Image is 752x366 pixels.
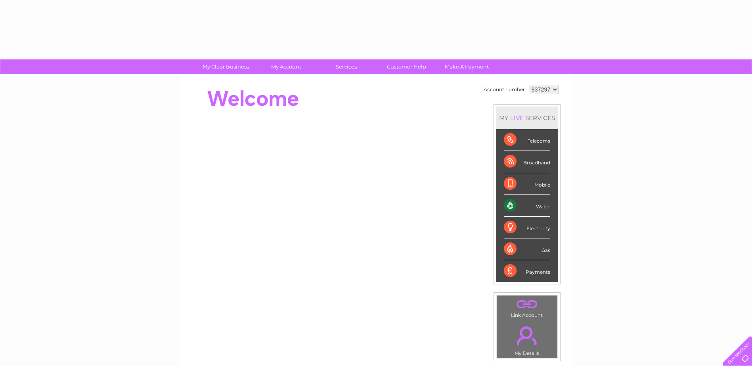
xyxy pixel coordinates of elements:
[496,107,558,129] div: MY SERVICES
[193,59,258,74] a: My Clear Business
[509,114,525,122] div: LIVE
[434,59,499,74] a: Make A Payment
[499,297,555,311] a: .
[499,322,555,349] a: .
[253,59,319,74] a: My Account
[504,129,550,151] div: Telecoms
[374,59,439,74] a: Customer Help
[504,260,550,282] div: Payments
[504,238,550,260] div: Gas
[504,217,550,238] div: Electricity
[504,151,550,173] div: Broadband
[496,295,558,320] td: Link Account
[504,195,550,217] div: Water
[482,83,527,96] td: Account number
[504,173,550,195] div: Mobile
[314,59,379,74] a: Services
[496,320,558,358] td: My Details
